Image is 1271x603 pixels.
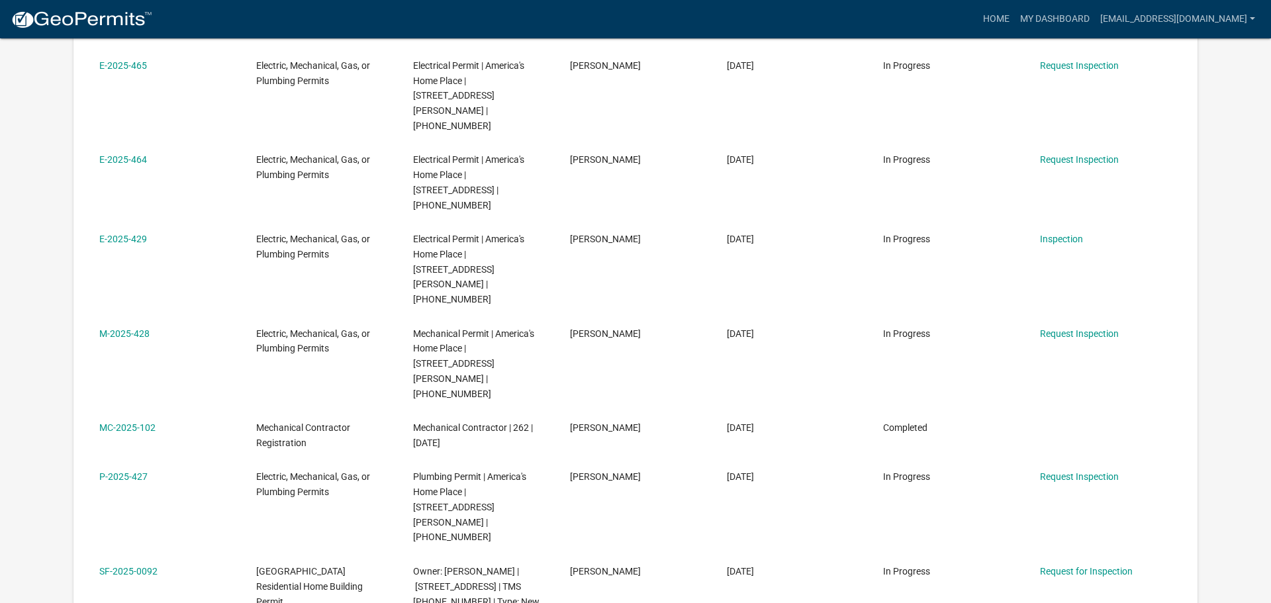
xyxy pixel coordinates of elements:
span: Charlene Silva [570,234,641,244]
span: In Progress [883,154,930,165]
a: MC-2025-102 [99,422,156,433]
span: Electric, Mechanical, Gas, or Plumbing Permits [256,234,370,259]
a: Request Inspection [1040,154,1119,165]
span: Electric, Mechanical, Gas, or Plumbing Permits [256,328,370,354]
span: In Progress [883,328,930,339]
a: E-2025-465 [99,60,147,71]
a: Home [978,7,1015,32]
a: M-2025-428 [99,328,150,339]
span: Plumbing Permit | America's Home Place | 558 STEVENSON RD | 097-00-00-076 [413,471,526,542]
a: Request Inspection [1040,328,1119,339]
a: My Dashboard [1015,7,1095,32]
span: Electric, Mechanical, Gas, or Plumbing Permits [256,60,370,86]
a: Inspection [1040,234,1083,244]
span: Mechanical Contractor Registration [256,422,350,448]
a: Request Inspection [1040,60,1119,71]
span: 09/05/2025 [727,422,754,433]
a: [EMAIL_ADDRESS][DOMAIN_NAME] [1095,7,1260,32]
span: In Progress [883,566,930,577]
span: Electrical Permit | America's Home Place | 558 STEVENSON RD | 097-00-00-076 [413,234,524,304]
span: 09/25/2025 [727,60,754,71]
span: In Progress [883,234,930,244]
a: Request Inspection [1040,471,1119,482]
span: Mechanical Permit | America's Home Place | 558 STEVENSON RD | 097-00-00-076 [413,328,534,399]
span: 09/05/2025 [727,328,754,339]
a: Request for Inspection [1040,566,1133,577]
span: 09/25/2025 [727,154,754,165]
span: In Progress [883,471,930,482]
span: Electrical Permit | America's Home Place | 267 MCCALL CIR | 025-00-00-096 [413,60,524,131]
a: E-2025-429 [99,234,147,244]
span: 08/14/2025 [727,566,754,577]
span: 09/05/2025 [727,471,754,482]
a: E-2025-464 [99,154,147,165]
a: P-2025-427 [99,471,148,482]
span: Completed [883,422,927,433]
span: Mechanical Contractor | 262 | 06/30/2027 [413,422,533,448]
a: SF-2025-0092 [99,566,158,577]
span: 09/05/2025 [727,234,754,244]
span: Charlene Silva [570,422,641,433]
span: Electric, Mechanical, Gas, or Plumbing Permits [256,471,370,497]
span: Charlene Silva [570,471,641,482]
span: Charlene Silva [570,328,641,339]
span: Charlene Silva [570,60,641,71]
span: Charlene Silva [570,566,641,577]
span: Electrical Permit | America's Home Place | 46 CREEKPOINT DR | 054-00-01-060 [413,154,524,210]
span: Electric, Mechanical, Gas, or Plumbing Permits [256,154,370,180]
span: In Progress [883,60,930,71]
span: Charlene Silva [570,154,641,165]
